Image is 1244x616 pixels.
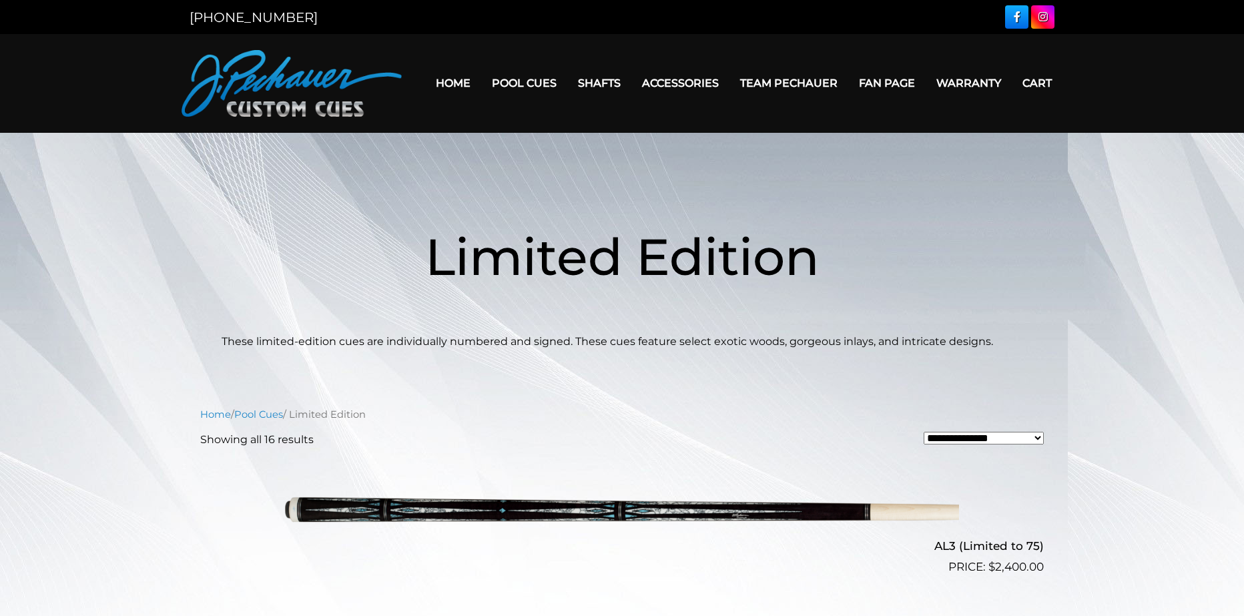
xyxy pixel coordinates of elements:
[425,66,481,100] a: Home
[1012,66,1062,100] a: Cart
[926,66,1012,100] a: Warranty
[200,458,1044,576] a: AL3 (Limited to 75) $2,400.00
[222,334,1022,350] p: These limited-edition cues are individually numbered and signed. These cues feature select exotic...
[729,66,848,100] a: Team Pechauer
[200,534,1044,559] h2: AL3 (Limited to 75)
[200,432,314,448] p: Showing all 16 results
[234,408,283,420] a: Pool Cues
[182,50,402,117] img: Pechauer Custom Cues
[425,226,820,288] span: Limited Edition
[848,66,926,100] a: Fan Page
[924,432,1044,444] select: Shop order
[200,407,1044,422] nav: Breadcrumb
[190,9,318,25] a: [PHONE_NUMBER]
[567,66,631,100] a: Shafts
[285,458,959,571] img: AL3 (Limited to 75)
[988,560,995,573] span: $
[631,66,729,100] a: Accessories
[988,560,1044,573] bdi: 2,400.00
[200,408,231,420] a: Home
[481,66,567,100] a: Pool Cues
